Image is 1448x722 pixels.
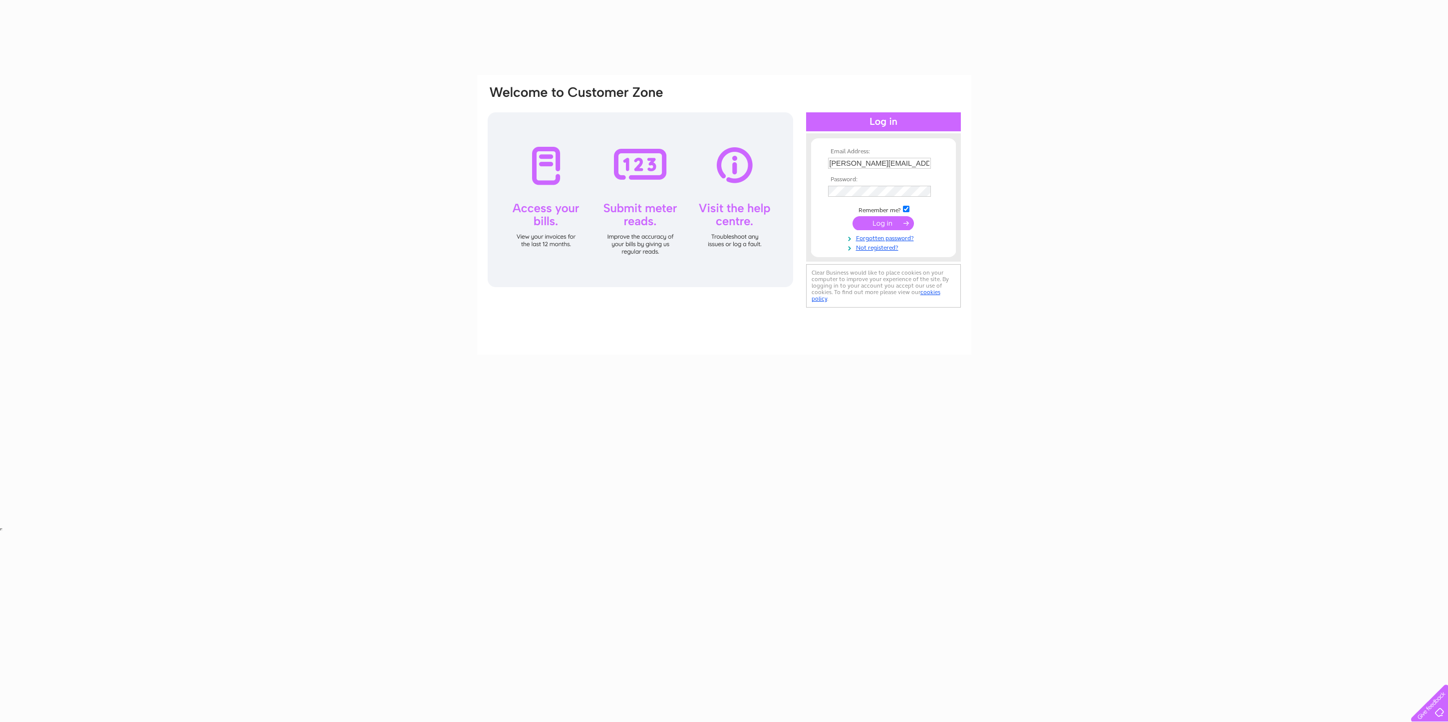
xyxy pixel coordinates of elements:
th: Password: [826,176,941,183]
a: Forgotten password? [828,233,941,242]
th: Email Address: [826,148,941,155]
td: Remember me? [826,204,941,214]
div: Clear Business would like to place cookies on your computer to improve your experience of the sit... [806,264,961,308]
a: Not registered? [828,242,941,252]
input: Submit [853,216,914,230]
a: cookies policy [812,289,940,302]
